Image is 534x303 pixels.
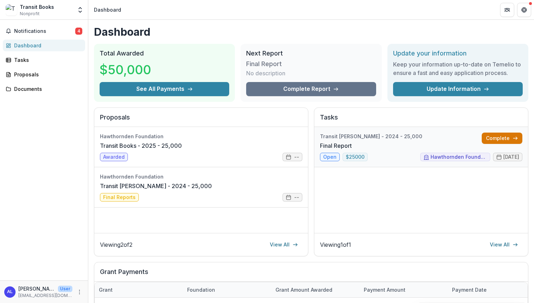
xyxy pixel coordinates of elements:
a: Final Report [320,141,352,150]
div: Foundation [183,286,219,293]
h3: Final Report [246,60,299,68]
p: No description [246,69,285,77]
div: Grant amount awarded [271,286,337,293]
h2: Grant Payments [100,268,522,281]
button: Partners [500,3,514,17]
div: Payment Amount [360,282,448,297]
p: User [58,286,72,292]
span: 4 [75,28,82,35]
a: Tasks [3,54,85,66]
p: [EMAIL_ADDRESS][DOMAIN_NAME] [18,292,72,299]
a: Complete [482,133,522,144]
div: Grant amount awarded [271,282,360,297]
h3: Keep your information up-to-date on Temelio to ensure a fast and easy application process. [393,60,523,77]
p: Viewing 1 of 1 [320,240,351,249]
nav: breadcrumb [91,5,124,15]
p: Viewing 2 of 2 [100,240,132,249]
a: Transit Books - 2025 - 25,000 [100,141,182,150]
div: Proposals [14,71,79,78]
div: Dashboard [94,6,121,13]
div: Tasks [14,56,79,64]
h2: Update your information [393,49,523,57]
button: Get Help [517,3,531,17]
a: Update Information [393,82,523,96]
img: Transit Books [6,4,17,16]
div: Dashboard [14,42,79,49]
h2: Next Report [246,49,376,57]
a: Transit [PERSON_NAME] - 2024 - 25,000 [100,182,212,190]
h1: Dashboard [94,25,528,38]
a: Documents [3,83,85,95]
p: [PERSON_NAME] [PERSON_NAME] [18,285,55,292]
h2: Tasks [320,113,522,127]
button: See All Payments [100,82,229,96]
a: Complete Report [246,82,376,96]
div: Documents [14,85,79,93]
a: View All [486,239,522,250]
div: Grant [95,286,117,293]
div: Grant [95,282,183,297]
span: Nonprofit [20,11,40,17]
a: View All [266,239,302,250]
div: Foundation [183,282,271,297]
h3: $50,000 [100,60,153,79]
button: Notifications4 [3,25,85,37]
div: Ashley Nelson Levy [7,290,13,294]
h2: Proposals [100,113,302,127]
a: Proposals [3,69,85,80]
a: Dashboard [3,40,85,51]
h2: Total Awarded [100,49,229,57]
div: Payment date [448,286,491,293]
div: Payment Amount [360,286,410,293]
button: More [75,288,84,296]
button: Open entity switcher [75,3,85,17]
span: Notifications [14,28,75,34]
div: Transit Books [20,3,54,11]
